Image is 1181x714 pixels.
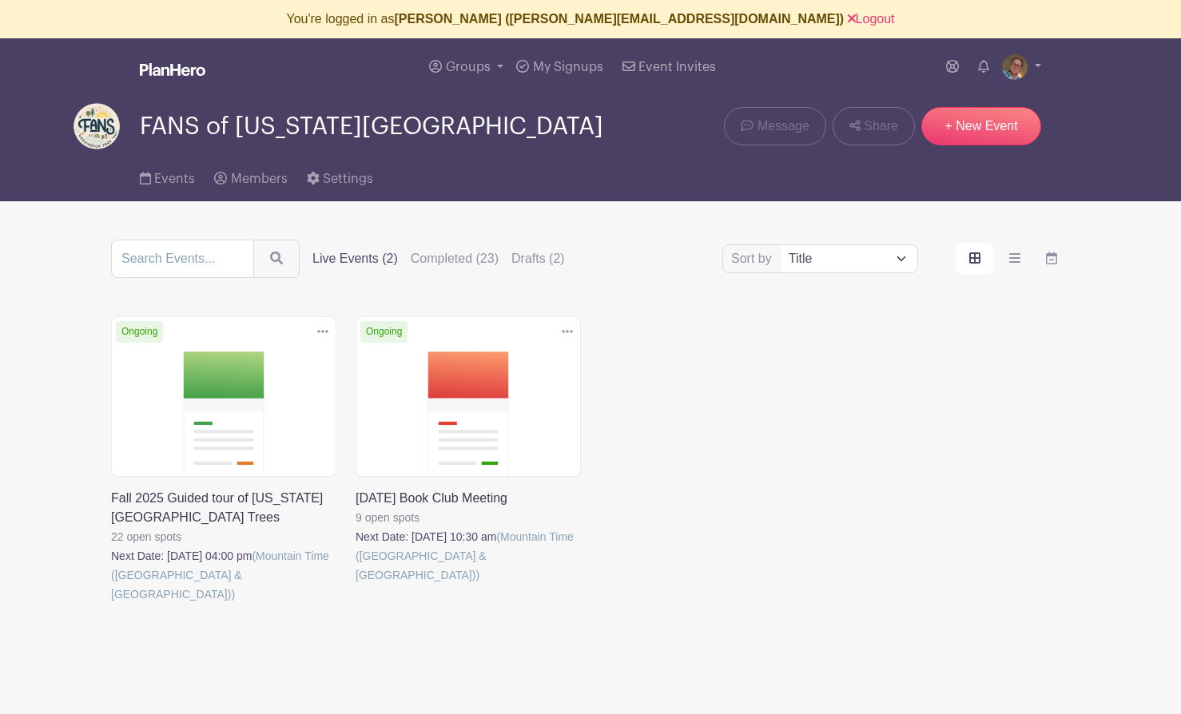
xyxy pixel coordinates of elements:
span: Event Invites [638,61,716,73]
span: Message [758,117,809,136]
a: Settings [307,150,373,201]
label: Completed (23) [411,249,499,268]
img: FANS%20logo%202024.png [73,102,121,150]
img: lee%20hopkins.JPG [1002,54,1028,80]
img: logo_white-6c42ec7e38ccf1d336a20a19083b03d10ae64f83f12c07503d8b9e83406b4c7d.svg [140,63,205,76]
a: Share [833,107,915,145]
div: order and view [956,243,1070,275]
div: filters [312,249,565,268]
a: Event Invites [616,38,722,96]
a: Events [140,150,195,201]
a: Groups [423,38,510,96]
span: Events [154,173,195,185]
span: My Signups [533,61,603,73]
span: Settings [323,173,373,185]
a: My Signups [510,38,609,96]
span: Members [231,173,288,185]
a: Message [724,107,825,145]
input: Search Events... [111,240,254,278]
span: FANS of [US_STATE][GEOGRAPHIC_DATA] [140,113,603,140]
label: Live Events (2) [312,249,398,268]
label: Sort by [731,249,777,268]
b: [PERSON_NAME] ([PERSON_NAME][EMAIL_ADDRESS][DOMAIN_NAME]) [394,12,844,26]
span: Share [864,117,898,136]
a: + New Event [921,107,1041,145]
label: Drafts (2) [511,249,565,268]
a: Logout [848,12,895,26]
a: Members [214,150,287,201]
span: Groups [446,61,491,73]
